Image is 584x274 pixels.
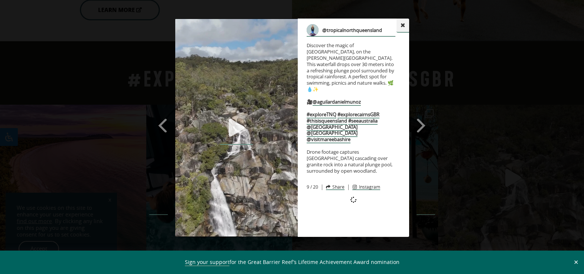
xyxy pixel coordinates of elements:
a: #seeaustralia [348,117,378,125]
a: #exploreTNQ [307,111,336,118]
a: @[GEOGRAPHIC_DATA] [307,124,358,131]
p: @tropicalnorthqueensland [322,24,382,36]
a: Play [220,111,253,145]
span: Discover the magic of [GEOGRAPHIC_DATA], on the [PERSON_NAME][GEOGRAPHIC_DATA]. This waterfall dr... [307,39,395,174]
a: @visitmareebashire [307,136,350,143]
a: Sign your support [185,258,229,266]
button: Close [572,259,580,265]
span: for the Great Barrier Reef’s Lifetime Achievement Award nomination [185,258,399,266]
img: Discover the magic of Davies Creek Falls, on the Atherton Tablelands. This waterfall drops over 3... [175,19,298,237]
a: @aguilardanielmunoz [313,98,361,106]
a: Instagram [352,185,380,190]
a: Share [326,185,345,190]
img: tropicalnorthqueensland.webp [307,24,319,36]
span: 9 / 20 [307,183,318,189]
a: @[GEOGRAPHIC_DATA] [307,130,358,137]
a: #explorecairnsGBR [337,111,379,118]
a: @tropicalnorthqueensland [307,24,395,37]
svg: Play [228,119,245,137]
a: #thisisqueensland [307,117,347,125]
